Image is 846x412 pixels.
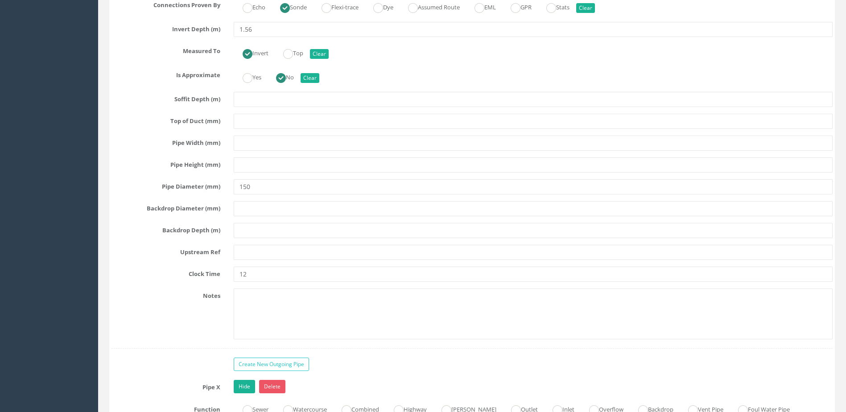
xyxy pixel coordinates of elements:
[105,245,227,256] label: Upstream Ref
[105,22,227,33] label: Invert Depth (m)
[105,288,227,300] label: Notes
[234,46,268,59] label: Invert
[267,70,294,83] label: No
[105,68,227,79] label: Is Approximate
[301,73,319,83] button: Clear
[105,223,227,235] label: Backdrop Depth (m)
[259,380,285,393] a: Delete
[310,49,329,59] button: Clear
[274,46,303,59] label: Top
[105,179,227,191] label: Pipe Diameter (mm)
[105,157,227,169] label: Pipe Height (mm)
[234,380,255,393] a: Hide
[576,3,595,13] button: Clear
[105,201,227,213] label: Backdrop Diameter (mm)
[105,267,227,278] label: Clock Time
[105,136,227,147] label: Pipe Width (mm)
[234,70,261,83] label: Yes
[105,380,227,391] label: Pipe X
[105,114,227,125] label: Top of Duct (mm)
[234,358,309,371] a: Create New Outgoing Pipe
[105,44,227,55] label: Measured To
[105,92,227,103] label: Soffit Depth (m)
